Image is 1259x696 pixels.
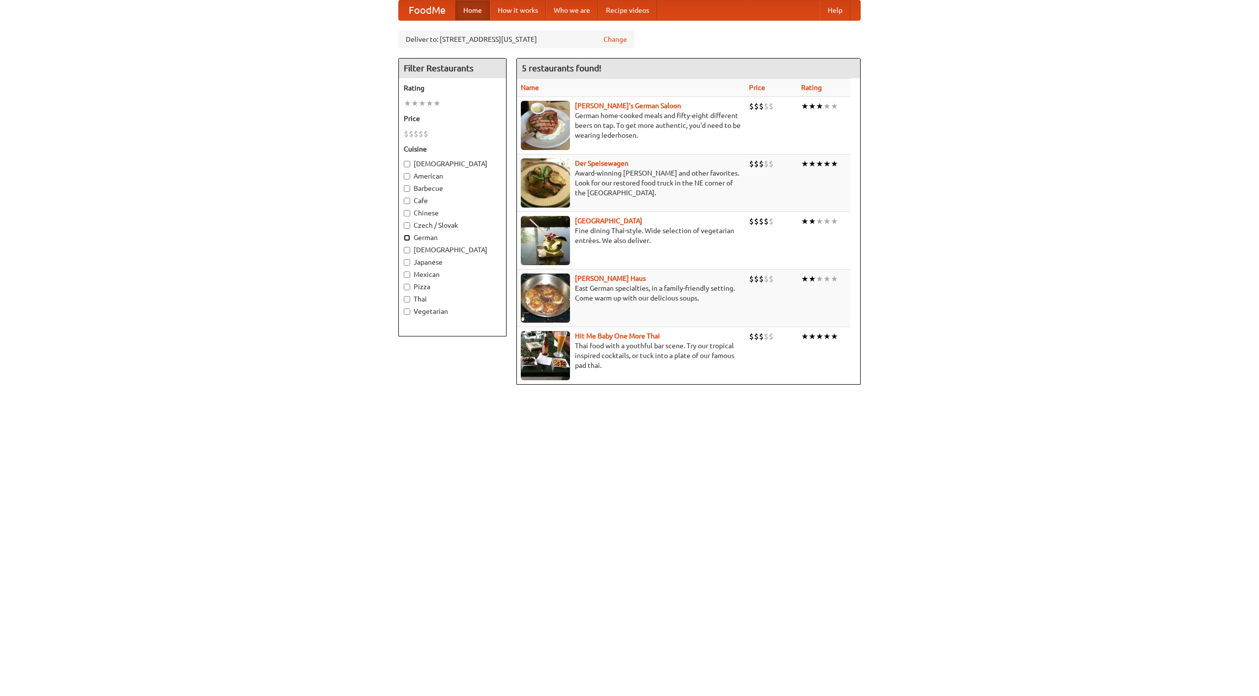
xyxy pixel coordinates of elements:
li: $ [754,273,759,284]
li: $ [764,216,769,227]
img: speisewagen.jpg [521,158,570,208]
li: ★ [809,101,816,112]
label: Barbecue [404,183,501,193]
a: How it works [490,0,546,20]
p: Fine dining Thai-style. Wide selection of vegetarian entrées. We also deliver. [521,226,741,245]
input: Czech / Slovak [404,222,410,229]
a: [GEOGRAPHIC_DATA] [575,217,642,225]
a: FoodMe [399,0,455,20]
li: ★ [823,158,831,169]
p: Award-winning [PERSON_NAME] and other favorites. Look for our restored food truck in the NE corne... [521,168,741,198]
li: $ [749,158,754,169]
li: $ [754,158,759,169]
li: $ [423,128,428,139]
li: $ [769,158,774,169]
li: $ [414,128,419,139]
li: ★ [801,216,809,227]
label: Cafe [404,196,501,206]
li: $ [404,128,409,139]
li: ★ [801,273,809,284]
li: ★ [823,273,831,284]
li: ★ [831,158,838,169]
input: [DEMOGRAPHIC_DATA] [404,161,410,167]
a: Rating [801,84,822,91]
li: ★ [809,273,816,284]
li: $ [759,331,764,342]
a: Der Speisewagen [575,159,629,167]
li: $ [749,101,754,112]
li: $ [749,273,754,284]
li: ★ [816,101,823,112]
input: American [404,173,410,180]
input: Pizza [404,284,410,290]
li: $ [754,216,759,227]
li: ★ [411,98,419,109]
li: $ [754,331,759,342]
input: German [404,235,410,241]
img: satay.jpg [521,216,570,265]
label: American [404,171,501,181]
a: Name [521,84,539,91]
li: $ [409,128,414,139]
li: $ [769,216,774,227]
li: $ [769,331,774,342]
li: ★ [801,101,809,112]
p: Thai food with a youthful bar scene. Try our tropical inspired cocktails, or tuck into a plate of... [521,341,741,370]
li: ★ [809,158,816,169]
li: ★ [809,216,816,227]
h5: Price [404,114,501,123]
li: ★ [801,158,809,169]
li: $ [749,216,754,227]
li: ★ [433,98,441,109]
li: $ [764,273,769,284]
a: Recipe videos [598,0,657,20]
input: Chinese [404,210,410,216]
li: ★ [831,216,838,227]
div: Deliver to: [STREET_ADDRESS][US_STATE] [398,30,634,48]
label: Japanese [404,257,501,267]
h5: Cuisine [404,144,501,154]
label: Czech / Slovak [404,220,501,230]
a: [PERSON_NAME] Haus [575,274,646,282]
b: Hit Me Baby One More Thai [575,332,660,340]
a: Price [749,84,765,91]
li: $ [759,273,764,284]
img: esthers.jpg [521,101,570,150]
li: ★ [823,216,831,227]
label: Mexican [404,270,501,279]
li: $ [419,128,423,139]
label: [DEMOGRAPHIC_DATA] [404,245,501,255]
li: $ [769,101,774,112]
label: Chinese [404,208,501,218]
label: German [404,233,501,242]
a: [PERSON_NAME]'s German Saloon [575,102,681,110]
li: ★ [816,331,823,342]
li: ★ [831,273,838,284]
li: ★ [809,331,816,342]
label: [DEMOGRAPHIC_DATA] [404,159,501,169]
label: Pizza [404,282,501,292]
img: babythai.jpg [521,331,570,380]
li: ★ [404,98,411,109]
input: Barbecue [404,185,410,192]
input: Thai [404,296,410,303]
li: ★ [816,216,823,227]
h5: Rating [404,83,501,93]
input: Japanese [404,259,410,266]
a: Who we are [546,0,598,20]
li: ★ [831,331,838,342]
li: ★ [801,331,809,342]
li: ★ [816,158,823,169]
h4: Filter Restaurants [399,59,506,78]
li: $ [769,273,774,284]
li: $ [764,331,769,342]
li: $ [749,331,754,342]
li: $ [759,101,764,112]
li: $ [759,216,764,227]
p: German home-cooked meals and fifty-eight different beers on tap. To get more authentic, you'd nee... [521,111,741,140]
li: $ [764,101,769,112]
img: kohlhaus.jpg [521,273,570,323]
